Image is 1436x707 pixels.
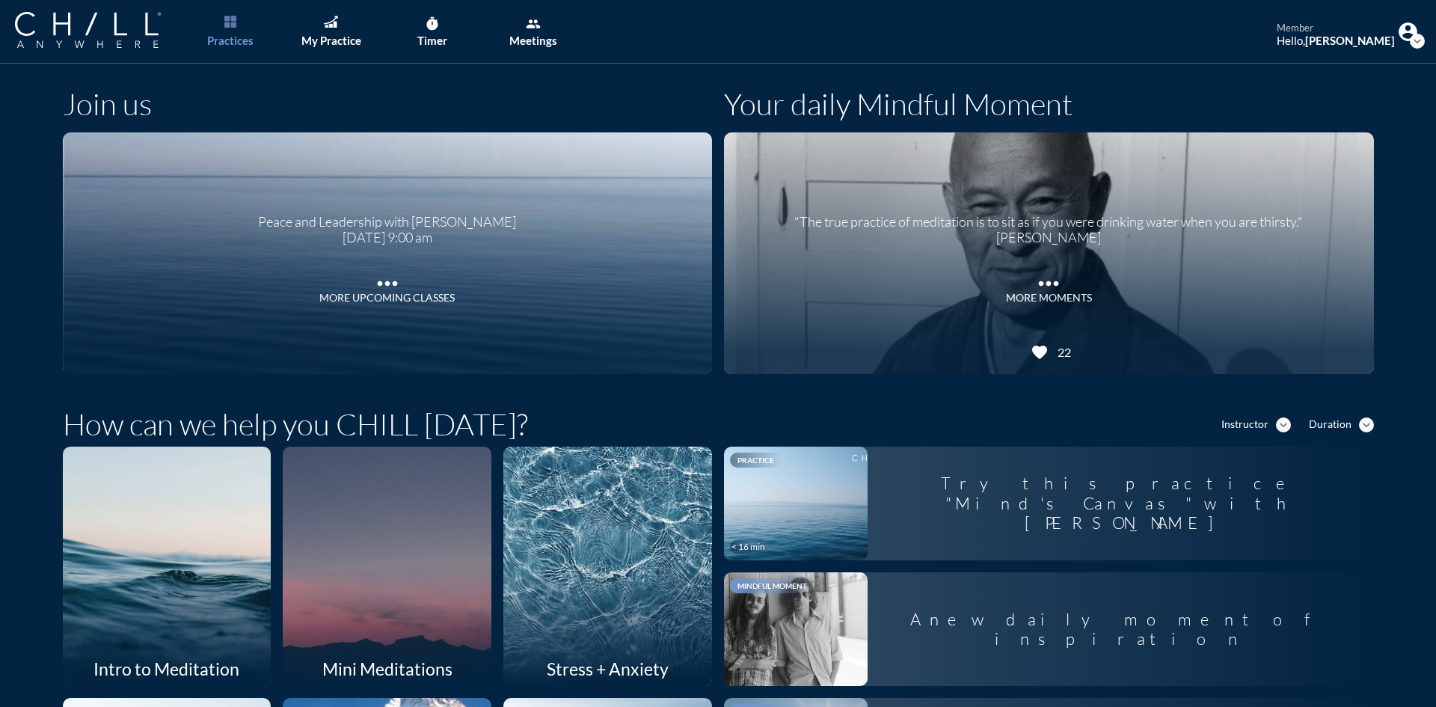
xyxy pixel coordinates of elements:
[868,462,1374,545] div: Try this practice "Mind's Canvas" with [PERSON_NAME]
[724,86,1073,122] h1: Your daily Mindful Moment
[526,16,541,31] i: group
[63,406,528,442] h1: How can we help you CHILL [DATE]?
[509,34,557,47] div: Meetings
[224,16,236,28] img: List
[1305,34,1395,47] strong: [PERSON_NAME]
[1031,343,1049,361] i: favorite
[1309,418,1351,431] div: Duration
[731,542,765,552] div: < 16 min
[319,292,455,304] div: More Upcoming Classes
[868,598,1374,661] div: A new daily moment of inspiration
[207,34,254,47] div: Practices
[1277,34,1395,47] div: Hello,
[417,34,447,47] div: Timer
[737,581,807,590] span: Mindful Moment
[503,652,712,686] div: Stress + Anxiety
[324,16,337,28] img: Graph
[301,34,361,47] div: My Practice
[283,652,491,686] div: Mini Meditations
[258,230,516,246] div: [DATE] 9:00 am
[258,203,516,230] div: Peace and Leadership with [PERSON_NAME]
[15,12,191,50] a: Company Logo
[1052,345,1071,359] div: 22
[1399,22,1417,41] img: Profile icon
[1410,34,1425,49] i: expand_more
[1006,292,1092,304] div: MORE MOMENTS
[1034,269,1064,291] i: more_horiz
[63,652,271,686] div: Intro to Meditation
[425,16,440,31] i: timer
[1359,417,1374,432] i: expand_more
[743,203,1355,246] div: "The true practice of meditation is to sit as if you were drinking water when you are thirsty." [...
[15,12,161,48] img: Company Logo
[1221,418,1268,431] div: Instructor
[372,269,402,291] i: more_horiz
[1277,22,1395,34] div: member
[1276,417,1291,432] i: expand_more
[737,456,774,465] span: Practice
[63,86,152,122] h1: Join us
